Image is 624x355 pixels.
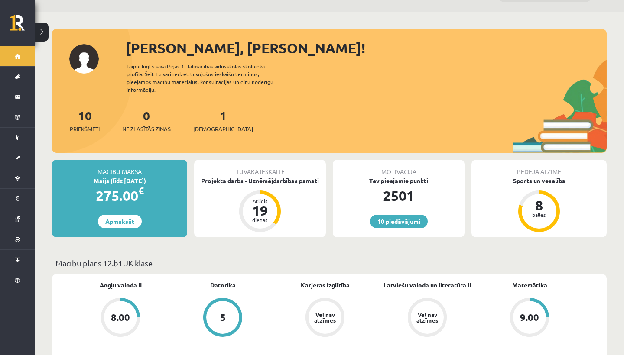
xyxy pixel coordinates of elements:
[247,198,273,203] div: Atlicis
[193,108,253,133] a: 1[DEMOGRAPHIC_DATA]
[526,212,552,217] div: balles
[126,38,607,58] div: [PERSON_NAME], [PERSON_NAME]!
[70,125,100,133] span: Priekšmeti
[10,15,35,37] a: Rīgas 1. Tālmācības vidusskola
[301,281,350,290] a: Karjeras izglītība
[471,160,607,176] div: Pēdējā atzīme
[127,62,289,94] div: Laipni lūgts savā Rīgas 1. Tālmācības vidusskolas skolnieka profilā. Šeit Tu vari redzēt tuvojošo...
[247,217,273,223] div: dienas
[526,198,552,212] div: 8
[333,185,465,206] div: 2501
[512,281,547,290] a: Matemātika
[274,298,376,339] a: Vēl nav atzīmes
[194,176,326,185] div: Projekta darbs - Uzņēmējdarbības pamati
[52,185,187,206] div: 275.00
[52,176,187,185] div: Maijs (līdz [DATE])
[69,298,172,339] a: 8.00
[194,176,326,233] a: Projekta darbs - Uzņēmējdarbības pamati Atlicis 19 dienas
[98,215,142,228] a: Apmaksāt
[471,176,607,233] a: Sports un veselība 8 balles
[333,160,465,176] div: Motivācija
[122,108,171,133] a: 0Neizlasītās ziņas
[471,176,607,185] div: Sports un veselība
[333,176,465,185] div: Tev pieejamie punkti
[210,281,236,290] a: Datorika
[478,298,581,339] a: 9.00
[52,160,187,176] div: Mācību maksa
[172,298,274,339] a: 5
[122,125,171,133] span: Neizlasītās ziņas
[415,312,439,323] div: Vēl nav atzīmes
[247,203,273,217] div: 19
[370,215,428,228] a: 10 piedāvājumi
[55,257,603,269] p: Mācību plāns 12.b1 JK klase
[70,108,100,133] a: 10Priekšmeti
[193,125,253,133] span: [DEMOGRAPHIC_DATA]
[111,313,130,322] div: 8.00
[138,184,144,197] span: €
[383,281,471,290] a: Latviešu valoda un literatūra II
[313,312,337,323] div: Vēl nav atzīmes
[100,281,142,290] a: Angļu valoda II
[220,313,226,322] div: 5
[520,313,539,322] div: 9.00
[376,298,478,339] a: Vēl nav atzīmes
[194,160,326,176] div: Tuvākā ieskaite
